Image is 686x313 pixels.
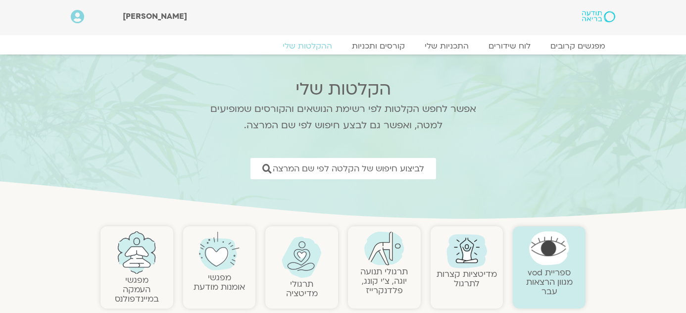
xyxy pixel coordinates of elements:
span: [PERSON_NAME] [123,11,187,22]
a: תרגולי תנועהיוגה, צ׳י קונג, פלדנקרייז [360,266,408,296]
a: מפגשים קרובים [540,41,615,51]
a: לוח שידורים [479,41,540,51]
a: לביצוע חיפוש של הקלטה לפי שם המרצה [250,158,436,179]
a: מפגשיאומנות מודעת [194,272,245,293]
a: תרגולימדיטציה [286,278,318,299]
h2: הקלטות שלי [197,79,489,99]
span: לביצוע חיפוש של הקלטה לפי שם המרצה [273,164,424,173]
a: ספריית vodמגוון הרצאות עבר [526,267,573,297]
a: ההקלטות שלי [273,41,342,51]
a: התכניות שלי [415,41,479,51]
nav: Menu [71,41,615,51]
a: קורסים ותכניות [342,41,415,51]
a: מפגשיהעמקה במיינדפולנס [115,274,159,305]
a: מדיטציות קצרות לתרגול [437,268,497,289]
p: אפשר לחפש הקלטות לפי רשימת הנושאים והקורסים שמופיעים למטה, ואפשר גם לבצע חיפוש לפי שם המרצה. [197,101,489,134]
